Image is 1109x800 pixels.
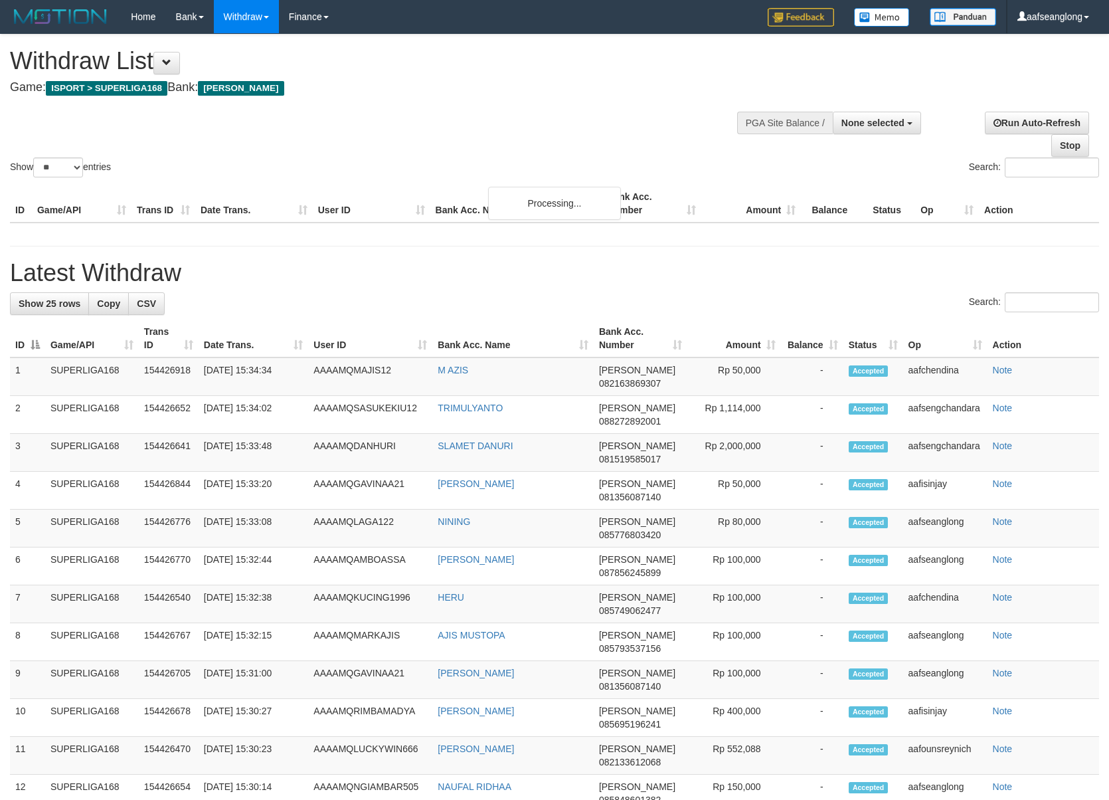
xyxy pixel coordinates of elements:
td: [DATE] 15:33:48 [199,434,309,472]
td: 8 [10,623,45,661]
input: Search: [1005,292,1099,312]
span: Copy 082133612068 to clipboard [599,757,661,767]
td: 1 [10,357,45,396]
td: Rp 50,000 [687,472,781,510]
td: - [781,585,843,623]
td: 154426470 [139,737,199,775]
span: Accepted [849,479,889,490]
h1: Latest Withdraw [10,260,1099,286]
td: Rp 400,000 [687,699,781,737]
td: [DATE] 15:32:38 [199,585,309,623]
img: Feedback.jpg [768,8,834,27]
label: Show entries [10,157,111,177]
a: Show 25 rows [10,292,89,315]
th: Trans ID: activate to sort column ascending [139,320,199,357]
th: Amount [701,185,801,223]
td: AAAAMQKUCING1996 [308,585,432,623]
td: Rp 552,088 [687,737,781,775]
td: [DATE] 15:32:44 [199,548,309,585]
th: Balance [801,185,867,223]
td: Rp 100,000 [687,623,781,661]
td: 7 [10,585,45,623]
td: Rp 50,000 [687,357,781,396]
td: SUPERLIGA168 [45,548,139,585]
a: Note [993,668,1013,678]
th: Game/API [32,185,131,223]
td: [DATE] 15:33:08 [199,510,309,548]
a: Note [993,744,1013,754]
td: 154426540 [139,585,199,623]
span: Copy 081356087140 to clipboard [599,492,661,502]
span: Copy 085749062477 to clipboard [599,605,661,616]
h1: Withdraw List [10,48,726,74]
label: Search: [969,157,1099,177]
a: Note [993,781,1013,792]
td: [DATE] 15:32:15 [199,623,309,661]
td: - [781,434,843,472]
td: SUPERLIGA168 [45,699,139,737]
span: Accepted [849,555,889,566]
td: SUPERLIGA168 [45,661,139,699]
td: 2 [10,396,45,434]
span: Accepted [849,593,889,604]
a: TRIMULYANTO [438,403,503,413]
span: [PERSON_NAME] [599,630,675,641]
td: Rp 1,114,000 [687,396,781,434]
span: Accepted [849,517,889,528]
td: AAAAMQMAJIS12 [308,357,432,396]
td: aafchendina [903,357,987,396]
th: User ID: activate to sort column ascending [308,320,432,357]
td: Rp 100,000 [687,548,781,585]
td: SUPERLIGA168 [45,357,139,396]
span: [PERSON_NAME] [599,365,675,375]
select: Showentries [33,157,83,177]
span: Copy 085695196241 to clipboard [599,719,661,730]
span: [PERSON_NAME] [599,744,675,754]
td: AAAAMQLUCKYWIN666 [308,737,432,775]
td: 154426776 [139,510,199,548]
th: Action [987,320,1099,357]
th: Trans ID [131,185,195,223]
a: Note [993,706,1013,716]
span: [PERSON_NAME] [599,478,675,489]
th: Status [867,185,915,223]
td: AAAAMQSASUKEKIU12 [308,396,432,434]
td: AAAAMQGAVINAA21 [308,472,432,510]
td: [DATE] 15:30:27 [199,699,309,737]
a: Copy [88,292,129,315]
td: Rp 100,000 [687,661,781,699]
td: 154426641 [139,434,199,472]
a: AJIS MUSTOPA [438,630,505,641]
a: HERU [438,592,464,603]
td: [DATE] 15:31:00 [199,661,309,699]
img: Button%20Memo.svg [854,8,910,27]
td: aafsengchandara [903,434,987,472]
span: Copy 085793537156 to clipboard [599,643,661,654]
td: AAAAMQGAVINAA21 [308,661,432,699]
th: User ID [313,185,430,223]
td: [DATE] 15:33:20 [199,472,309,510]
button: None selected [833,112,921,134]
td: 154426767 [139,623,199,661]
th: ID [10,185,32,223]
td: aafsengchandara [903,396,987,434]
td: 5 [10,510,45,548]
th: Bank Acc. Name: activate to sort column ascending [432,320,594,357]
span: Copy 087856245899 to clipboard [599,567,661,578]
td: SUPERLIGA168 [45,396,139,434]
th: Op [915,185,979,223]
th: Bank Acc. Name [430,185,602,223]
td: Rp 80,000 [687,510,781,548]
td: 154426652 [139,396,199,434]
td: - [781,548,843,585]
span: Accepted [849,782,889,793]
td: 4 [10,472,45,510]
a: Run Auto-Refresh [985,112,1089,134]
a: [PERSON_NAME] [438,478,514,489]
span: Copy 082163869307 to clipboard [599,378,661,389]
td: aafseanglong [903,510,987,548]
span: Show 25 rows [19,298,80,309]
td: - [781,737,843,775]
td: SUPERLIGA168 [45,434,139,472]
div: Processing... [488,187,621,220]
